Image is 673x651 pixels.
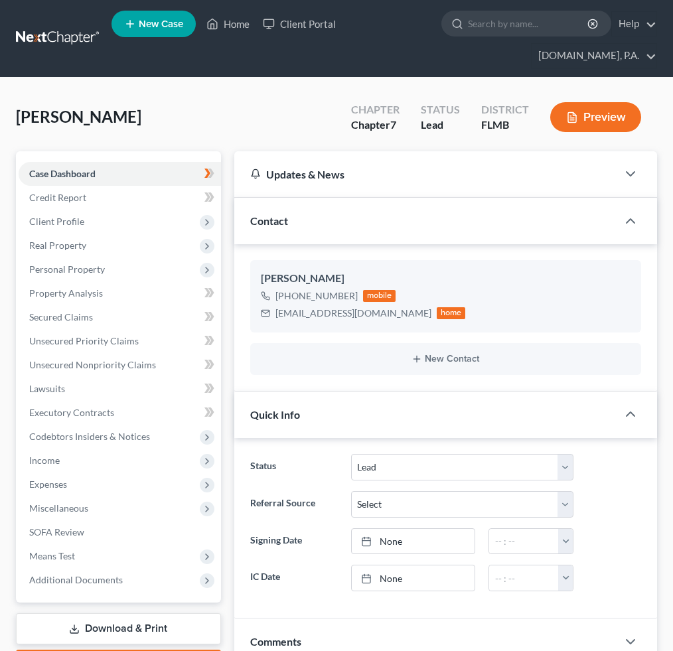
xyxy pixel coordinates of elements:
a: Unsecured Priority Claims [19,329,221,353]
a: Credit Report [19,186,221,210]
div: Lead [421,117,460,133]
a: Download & Print [16,613,221,644]
input: -- : -- [489,529,559,554]
a: Case Dashboard [19,162,221,186]
a: Home [200,12,256,36]
div: home [437,307,466,319]
span: 7 [390,118,396,131]
a: None [352,529,475,554]
span: Contact [250,214,288,227]
a: Unsecured Nonpriority Claims [19,353,221,377]
span: Comments [250,635,301,648]
span: Miscellaneous [29,502,88,514]
span: Quick Info [250,408,300,421]
span: Real Property [29,240,86,251]
a: Lawsuits [19,377,221,401]
span: Unsecured Nonpriority Claims [29,359,156,370]
div: [EMAIL_ADDRESS][DOMAIN_NAME] [275,307,431,320]
span: Case Dashboard [29,168,96,179]
button: New Contact [261,354,631,364]
span: Additional Documents [29,574,123,585]
div: Status [421,102,460,117]
input: Search by name... [468,11,589,36]
label: Status [244,454,344,480]
div: Updates & News [250,167,601,181]
div: Chapter [351,102,400,117]
label: Signing Date [244,528,344,555]
span: Credit Report [29,192,86,203]
span: Executory Contracts [29,407,114,418]
div: [PERSON_NAME] [261,271,631,287]
span: Expenses [29,478,67,490]
a: SOFA Review [19,520,221,544]
label: IC Date [244,565,344,591]
span: Income [29,455,60,466]
span: Unsecured Priority Claims [29,335,139,346]
div: FLMB [481,117,529,133]
button: Preview [550,102,641,132]
a: None [352,565,475,591]
span: Property Analysis [29,287,103,299]
span: Client Profile [29,216,84,227]
div: Chapter [351,117,400,133]
a: Secured Claims [19,305,221,329]
span: [PERSON_NAME] [16,107,141,126]
a: Executory Contracts [19,401,221,425]
input: -- : -- [489,565,559,591]
span: Codebtors Insiders & Notices [29,431,150,442]
span: SOFA Review [29,526,84,538]
div: mobile [363,290,396,302]
a: Client Portal [256,12,342,36]
span: Personal Property [29,263,105,275]
span: Lawsuits [29,383,65,394]
div: District [481,102,529,117]
span: Means Test [29,550,75,561]
label: Referral Source [244,491,344,518]
a: Help [612,12,656,36]
div: [PHONE_NUMBER] [275,289,358,303]
a: Property Analysis [19,281,221,305]
span: New Case [139,19,183,29]
a: [DOMAIN_NAME], P.A. [532,44,656,68]
span: Secured Claims [29,311,93,323]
